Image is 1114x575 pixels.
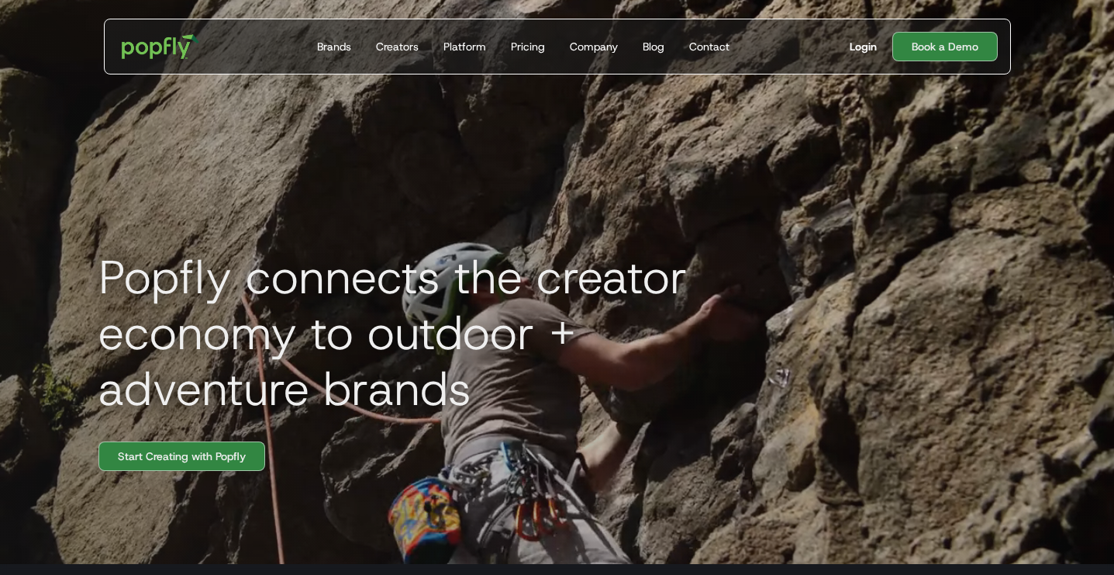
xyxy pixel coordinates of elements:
[689,39,729,54] div: Contact
[86,249,784,417] h1: Popfly connects the creator economy to outdoor + adventure brands
[892,32,998,61] a: Book a Demo
[564,19,624,74] a: Company
[111,23,211,70] a: home
[570,39,618,54] div: Company
[505,19,551,74] a: Pricing
[311,19,357,74] a: Brands
[850,39,877,54] div: Login
[511,39,545,54] div: Pricing
[443,39,486,54] div: Platform
[370,19,425,74] a: Creators
[98,442,265,471] a: Start Creating with Popfly
[437,19,492,74] a: Platform
[376,39,419,54] div: Creators
[643,39,664,54] div: Blog
[843,39,883,54] a: Login
[683,19,736,74] a: Contact
[636,19,671,74] a: Blog
[317,39,351,54] div: Brands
